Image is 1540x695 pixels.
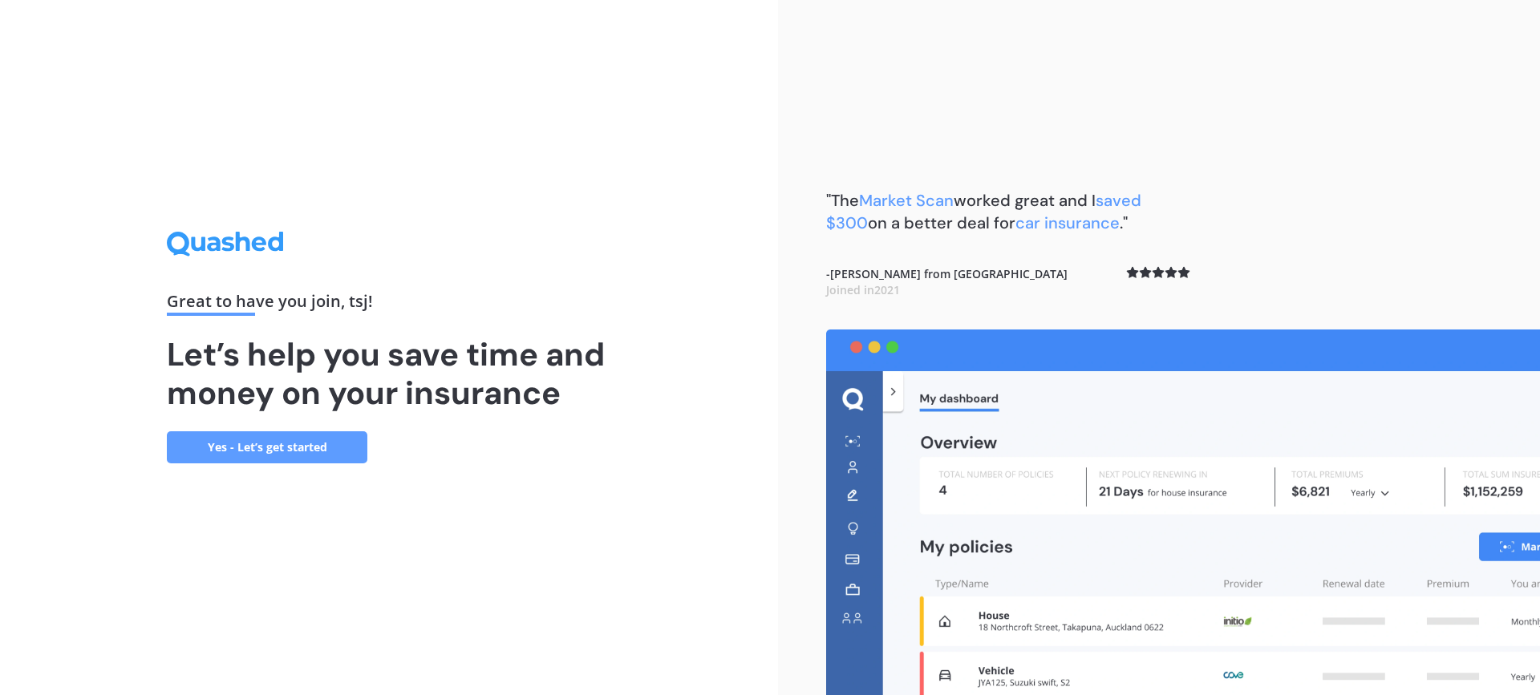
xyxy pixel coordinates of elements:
b: "The worked great and I on a better deal for ." [826,190,1141,233]
a: Yes - Let’s get started [167,431,367,463]
span: saved $300 [826,190,1141,233]
div: Great to have you join , tsj ! [167,293,611,316]
span: car insurance [1015,212,1120,233]
h1: Let’s help you save time and money on your insurance [167,335,611,412]
img: dashboard.webp [826,329,1540,695]
b: - [PERSON_NAME] from [GEOGRAPHIC_DATA] [826,266,1068,297]
span: Joined in 2021 [826,282,900,297]
span: Market Scan [859,190,954,211]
